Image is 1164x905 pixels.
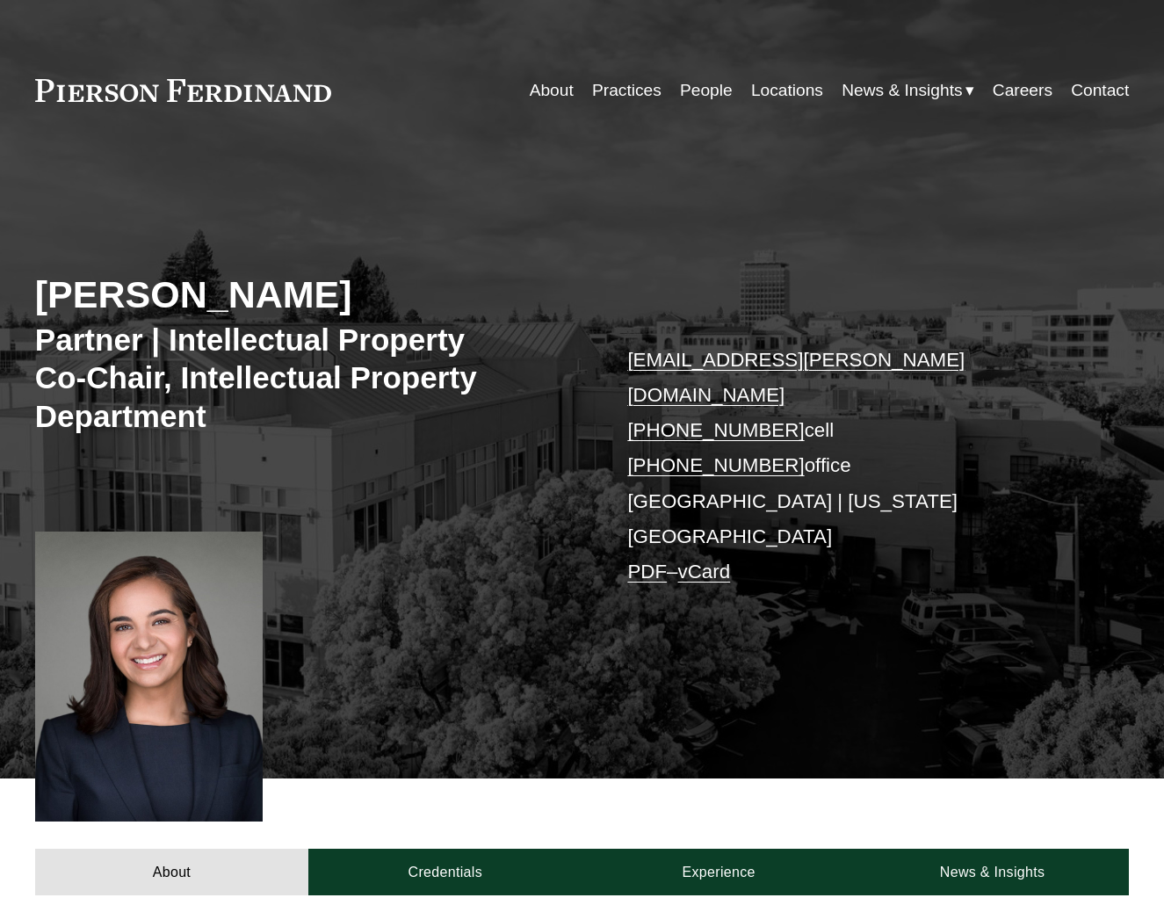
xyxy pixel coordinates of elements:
[530,74,574,107] a: About
[678,561,731,583] a: vCard
[1071,74,1129,107] a: Contact
[582,849,856,896] a: Experience
[627,454,804,476] a: [PHONE_NUMBER]
[35,271,582,317] h2: [PERSON_NAME]
[751,74,823,107] a: Locations
[993,74,1052,107] a: Careers
[856,849,1129,896] a: News & Insights
[308,849,582,896] a: Credentials
[627,561,667,583] a: PDF
[592,74,662,107] a: Practices
[842,76,962,106] span: News & Insights
[842,74,973,107] a: folder dropdown
[35,849,308,896] a: About
[680,74,733,107] a: People
[627,343,1083,590] p: cell office [GEOGRAPHIC_DATA] | [US_STATE][GEOGRAPHIC_DATA] –
[627,349,965,406] a: [EMAIL_ADDRESS][PERSON_NAME][DOMAIN_NAME]
[627,419,804,441] a: [PHONE_NUMBER]
[35,321,582,435] h3: Partner | Intellectual Property Co-Chair, Intellectual Property Department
